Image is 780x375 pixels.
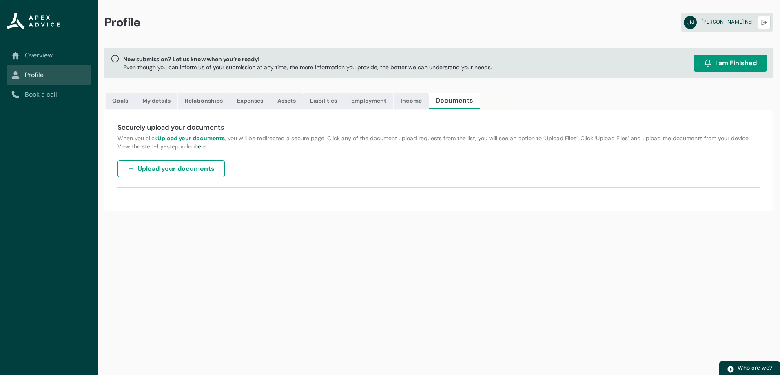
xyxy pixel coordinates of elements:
[104,15,141,30] span: Profile
[117,160,225,177] button: Upload your documents
[128,165,134,172] img: plus.svg
[704,59,712,67] img: alarm.svg
[7,46,91,104] nav: Sub page
[11,51,86,60] a: Overview
[7,13,60,29] img: Apex Advice Group
[684,16,697,29] abbr: JN
[157,135,225,142] strong: Upload your documents
[702,18,753,25] span: [PERSON_NAME] Nel
[715,58,757,68] span: I am Finished
[117,123,760,132] h4: Securely upload your documents
[344,93,393,109] a: Employment
[11,70,86,80] a: Profile
[135,93,177,109] a: My details
[106,93,135,109] a: Goals
[230,93,270,109] a: Expenses
[195,143,206,150] a: here
[117,134,760,150] p: When you click , you will be redirected a secure page. Click any of the document upload requests ...
[270,93,303,109] a: Assets
[123,63,492,71] p: Even though you can inform us of your submission at any time, the more information you provide, t...
[178,93,230,109] a: Relationships
[123,55,492,63] span: New submission? Let us know when you’re ready!
[137,164,215,174] span: Upload your documents
[758,16,771,29] button: Logout
[738,364,772,371] span: Who are we?
[394,93,429,109] a: Income
[727,366,734,373] img: play.svg
[303,93,344,109] a: Liabilities
[694,55,767,72] button: I am Finished
[429,93,480,109] a: Documents
[11,90,86,99] a: Book a call
[681,13,773,32] a: JN[PERSON_NAME] Nel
